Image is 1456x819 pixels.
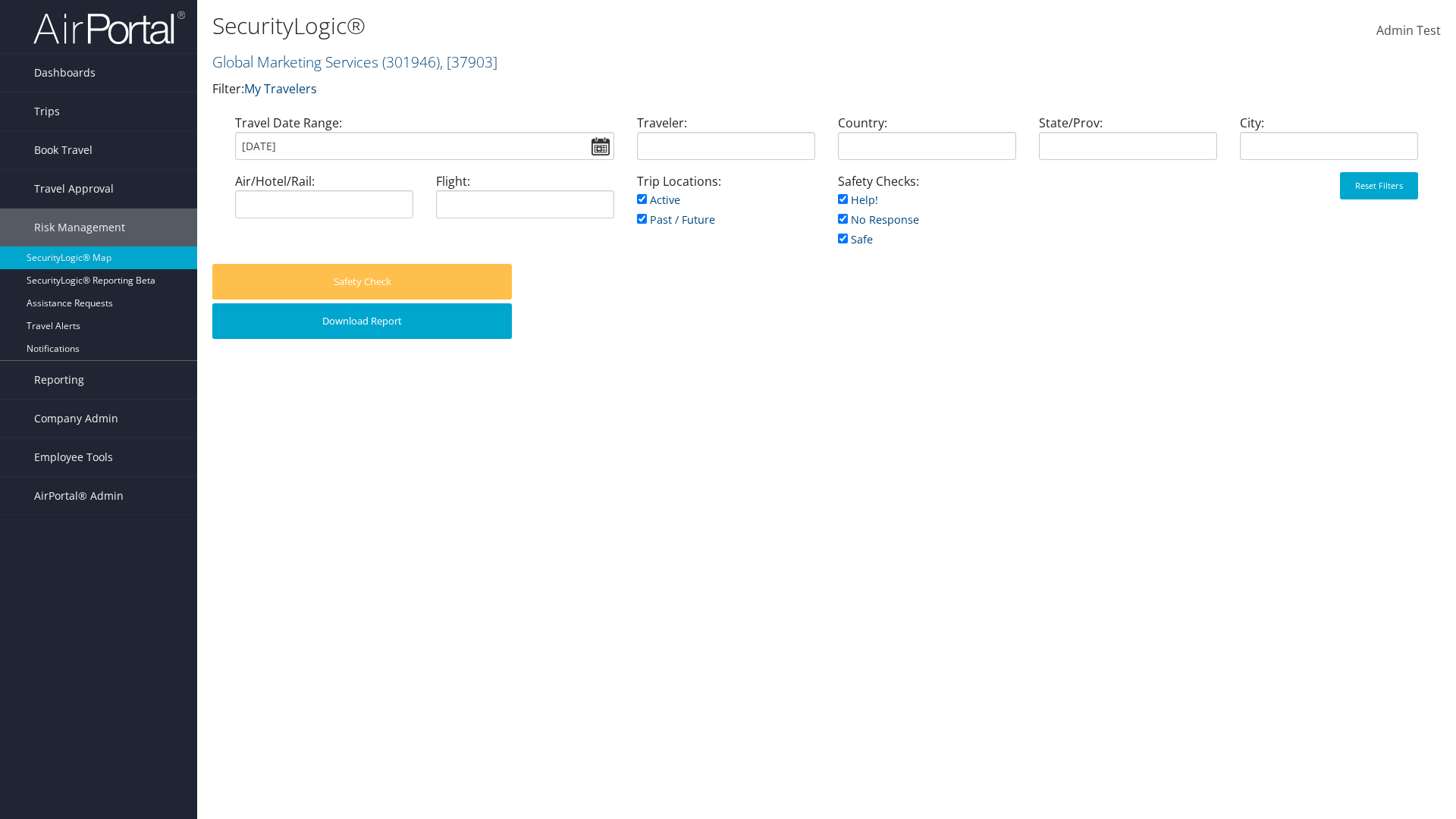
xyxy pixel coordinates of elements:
[212,303,512,339] button: Download Report
[212,52,497,72] a: Global Marketing Services
[1376,22,1441,39] span: Admin Test
[838,212,919,227] a: No Response
[34,93,60,130] span: Trips
[34,54,96,92] span: Dashboards
[224,172,425,231] div: Air/Hotel/Rail:
[212,10,1031,42] h1: SecurityLogic®
[838,193,878,207] a: Help!
[1340,172,1418,199] button: Reset Filters
[626,114,827,172] div: Traveler:
[637,193,680,207] a: Active
[637,212,715,227] a: Past / Future
[425,172,626,231] div: Flight:
[1376,8,1441,55] a: Admin Test
[440,52,497,72] span: , [ 37903 ]
[34,477,124,515] span: AirPortal® Admin
[838,232,873,246] a: Safe
[34,438,113,476] span: Employee Tools
[212,80,1031,99] p: Filter:
[827,114,1028,172] div: Country:
[34,131,93,169] span: Book Travel
[212,264,512,300] button: Safety Check
[1028,114,1228,172] div: State/Prov:
[224,114,626,172] div: Travel Date Range:
[34,170,114,208] span: Travel Approval
[33,10,185,45] img: airportal-logo.png
[34,400,118,438] span: Company Admin
[1228,114,1429,172] div: City:
[34,209,125,246] span: Risk Management
[382,52,440,72] span: ( 301946 )
[244,80,317,97] a: My Travelers
[827,172,1028,264] div: Safety Checks:
[34,361,84,399] span: Reporting
[626,172,827,244] div: Trip Locations:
